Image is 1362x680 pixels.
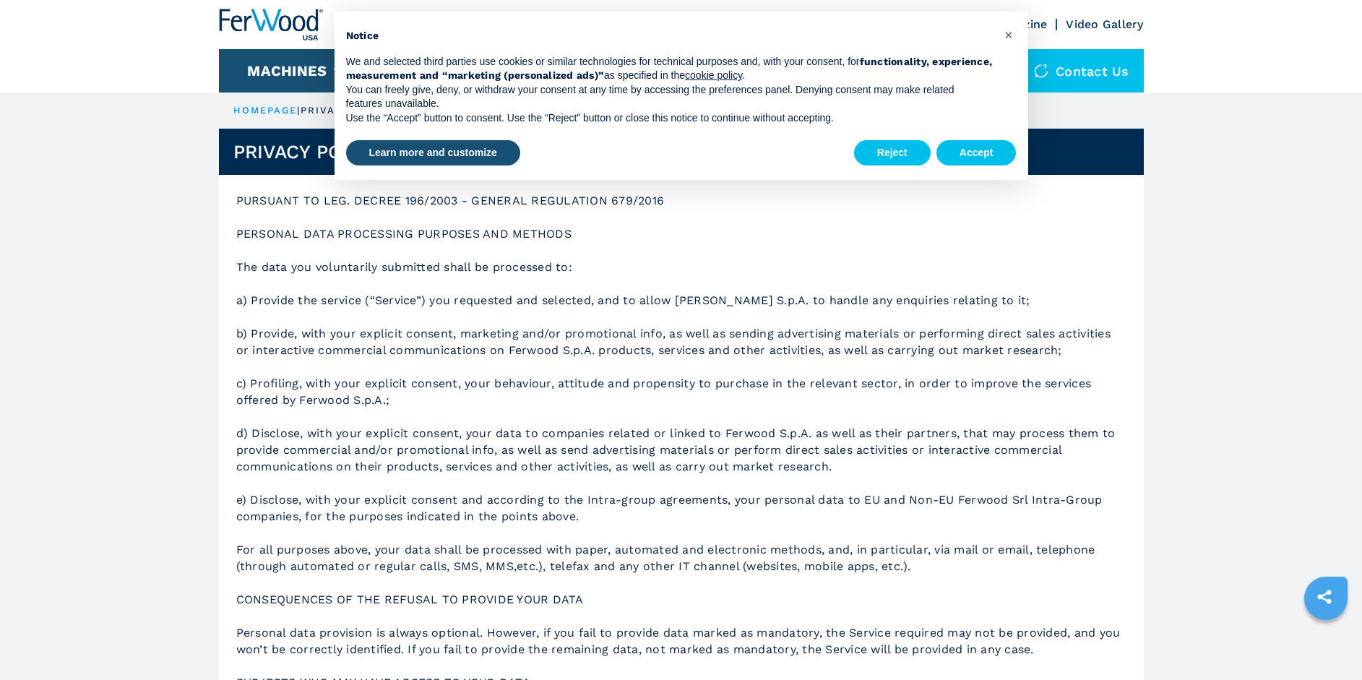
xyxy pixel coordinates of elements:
strong: functionality, experience, measurement and “marketing (personalized ads)” [346,56,993,82]
p: You can freely give, deny, or withdraw your consent at any time by accessing the preferences pane... [346,83,994,111]
span: | [297,105,300,116]
a: sharethis [1306,579,1342,615]
button: Machines [247,62,327,79]
button: Close this notice [998,23,1021,46]
button: Learn more and customize [346,140,520,166]
p: Use the “Accept” button to consent. Use the “Reject” button or close this notice to continue with... [346,111,994,126]
img: Contact us [1034,64,1048,78]
a: cookie policy [685,69,742,81]
iframe: Chat [1301,615,1351,669]
img: Ferwood [219,9,323,40]
a: Video Gallery [1066,17,1143,31]
a: HOMEPAGE [233,105,298,116]
p: privacy [301,104,351,117]
p: We and selected third parties use cookies or similar technologies for technical purposes and, wit... [346,55,994,83]
h2: Notice [346,29,994,43]
div: Contact us [1020,49,1144,92]
h1: PRIVACY POLICY [233,140,385,163]
button: Reject [854,140,931,166]
span: × [1004,26,1013,43]
button: Accept [936,140,1017,166]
